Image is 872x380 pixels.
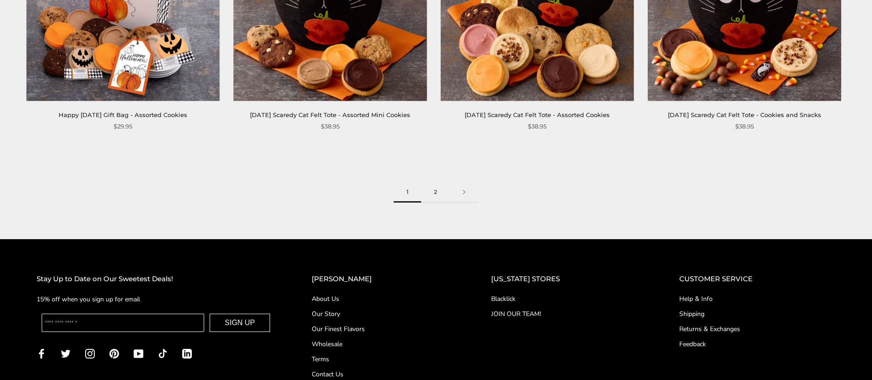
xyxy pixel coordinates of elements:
[679,273,835,285] h2: CUSTOMER SERVICE
[679,309,835,319] a: Shipping
[679,339,835,349] a: Feedback
[394,182,421,203] span: 1
[312,339,455,349] a: Wholesale
[114,122,132,131] span: $29.95
[134,348,143,359] a: YouTube
[250,111,410,118] a: [DATE] Scaredy Cat Felt Tote - Assorted Mini Cookies
[679,324,835,334] a: Returns & Exchanges
[42,314,204,332] input: Enter your email
[210,314,270,332] button: SIGN UP
[491,294,643,304] a: Blacklick
[59,111,187,118] a: Happy [DATE] Gift Bag - Assorted Cookies
[421,182,450,203] a: 2
[312,309,455,319] a: Our Story
[491,309,643,319] a: JOIN OUR TEAM!
[37,294,275,305] p: 15% off when you sign up for email
[158,348,168,359] a: TikTok
[450,182,478,203] a: Next page
[312,354,455,364] a: Terms
[528,122,547,131] span: $38.95
[312,324,455,334] a: Our Finest Flavors
[182,348,192,359] a: LinkedIn
[491,273,643,285] h2: [US_STATE] STORES
[312,273,455,285] h2: [PERSON_NAME]
[679,294,835,304] a: Help & Info
[37,273,275,285] h2: Stay Up to Date on Our Sweetest Deals!
[109,348,119,359] a: Pinterest
[312,369,455,379] a: Contact Us
[735,122,754,131] span: $38.95
[668,111,821,118] a: [DATE] Scaredy Cat Felt Tote - Cookies and Snacks
[465,111,610,118] a: [DATE] Scaredy Cat Felt Tote - Assorted Cookies
[312,294,455,304] a: About Us
[321,122,340,131] span: $38.95
[7,345,95,373] iframe: Sign Up via Text for Offers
